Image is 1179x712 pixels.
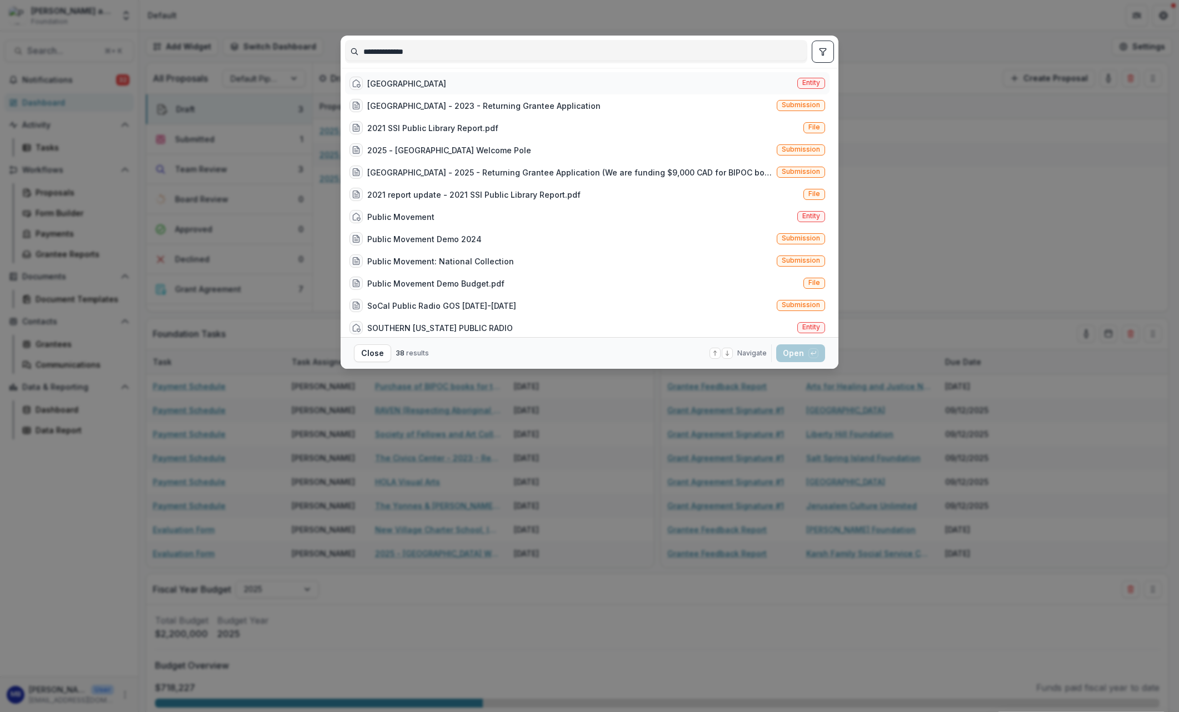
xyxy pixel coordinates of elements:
span: File [808,123,820,131]
span: results [406,349,429,357]
div: 2025 - [GEOGRAPHIC_DATA] Welcome Pole [367,144,531,156]
div: [GEOGRAPHIC_DATA] [367,78,446,89]
div: 2021 report update - 2021 SSI Public Library Report.pdf [367,189,581,200]
div: SOUTHERN [US_STATE] PUBLIC RADIO [367,322,513,334]
button: toggle filters [812,41,834,63]
span: Navigate [737,348,767,358]
span: Submission [782,257,820,264]
span: Entity [802,323,820,331]
div: Public Movement Demo 2024 [367,233,482,245]
span: File [808,190,820,198]
span: File [808,279,820,287]
div: [GEOGRAPHIC_DATA] - 2025 - Returning Grantee Application (We are funding $9,000 CAD for BIPOC boo... [367,167,772,178]
div: Public Movement Demo Budget.pdf [367,278,504,289]
span: Submission [782,101,820,109]
span: Submission [782,234,820,242]
span: Entity [802,212,820,220]
span: Submission [782,168,820,176]
span: 38 [396,349,404,357]
span: Submission [782,301,820,309]
div: Public Movement: National Collection [367,255,514,267]
div: SoCal Public Radio GOS [DATE]-[DATE] [367,300,516,312]
div: [GEOGRAPHIC_DATA] - 2023 - Returning Grantee Application [367,100,601,112]
div: Public Movement [367,211,434,223]
button: Close [354,344,391,362]
div: 2021 SSI Public Library Report.pdf [367,122,498,134]
span: Submission [782,146,820,153]
button: Open [776,344,825,362]
span: Entity [802,79,820,87]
